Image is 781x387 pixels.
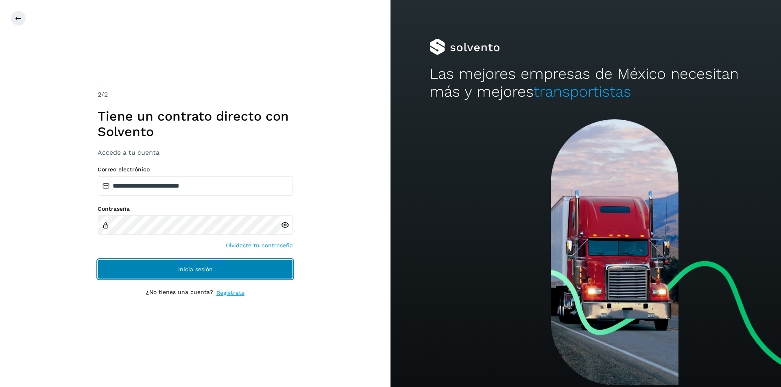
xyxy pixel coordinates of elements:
span: transportistas [534,83,631,100]
label: Contraseña [98,205,293,212]
a: Regístrate [216,289,244,297]
button: Inicia sesión [98,259,293,279]
label: Correo electrónico [98,166,293,173]
div: /2 [98,90,293,99]
p: ¿No tienes una cuenta? [146,289,213,297]
span: 2 [98,91,101,98]
span: Inicia sesión [178,266,213,272]
h3: Accede a tu cuenta [98,149,293,156]
a: Olvidaste tu contraseña [226,241,293,250]
h1: Tiene un contrato directo con Solvento [98,108,293,140]
h2: Las mejores empresas de México necesitan más y mejores [430,65,742,101]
